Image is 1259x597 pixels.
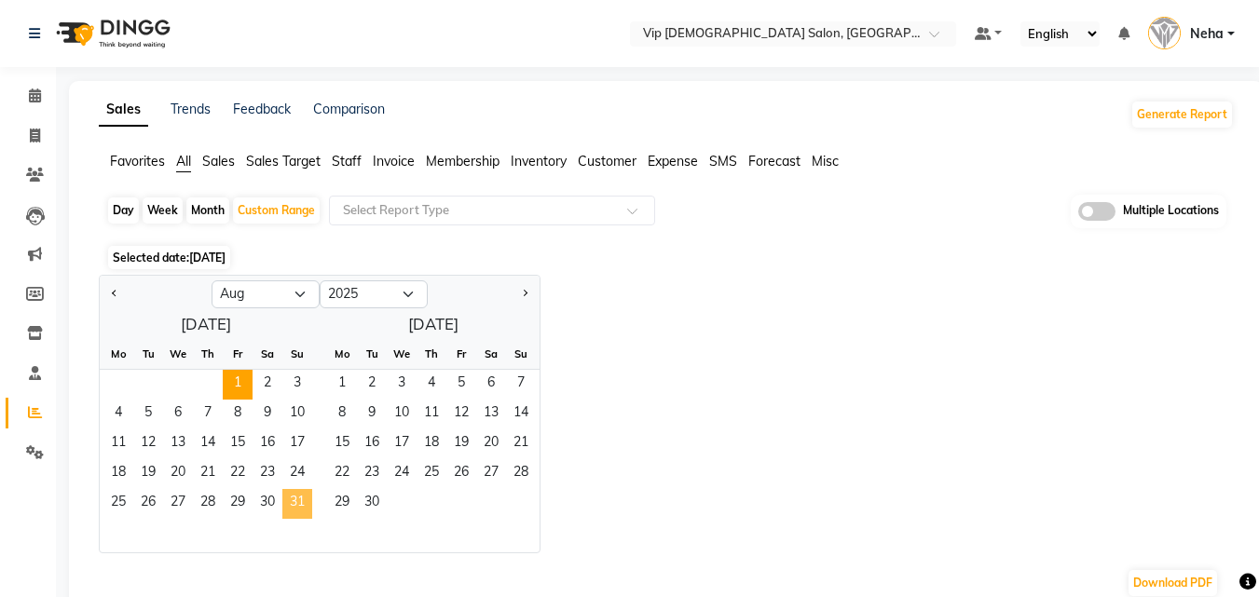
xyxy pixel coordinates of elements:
[176,153,191,170] span: All
[163,459,193,489] div: Wednesday, August 20, 2025
[446,400,476,429] span: 12
[253,459,282,489] div: Saturday, August 23, 2025
[387,339,417,369] div: We
[1123,202,1219,221] span: Multiple Locations
[223,370,253,400] span: 1
[282,370,312,400] span: 3
[223,400,253,429] span: 8
[446,370,476,400] span: 5
[506,459,536,489] div: Sunday, September 28, 2025
[320,280,428,308] select: Select year
[357,400,387,429] span: 9
[253,489,282,519] div: Saturday, August 30, 2025
[446,429,476,459] div: Friday, September 19, 2025
[476,400,506,429] div: Saturday, September 13, 2025
[506,339,536,369] div: Su
[223,459,253,489] div: Friday, August 22, 2025
[709,153,737,170] span: SMS
[133,459,163,489] div: Tuesday, August 19, 2025
[357,459,387,489] span: 23
[282,489,312,519] div: Sunday, August 31, 2025
[253,339,282,369] div: Sa
[103,429,133,459] span: 11
[282,489,312,519] span: 31
[223,429,253,459] div: Friday, August 15, 2025
[253,429,282,459] span: 16
[282,429,312,459] span: 17
[253,400,282,429] span: 9
[327,489,357,519] div: Monday, September 29, 2025
[193,429,223,459] div: Thursday, August 14, 2025
[253,370,282,400] span: 2
[133,339,163,369] div: Tu
[357,370,387,400] span: 2
[446,459,476,489] div: Friday, September 26, 2025
[517,279,532,309] button: Next month
[357,429,387,459] span: 16
[357,400,387,429] div: Tuesday, September 9, 2025
[103,339,133,369] div: Mo
[103,429,133,459] div: Monday, August 11, 2025
[357,459,387,489] div: Tuesday, September 23, 2025
[193,489,223,519] div: Thursday, August 28, 2025
[327,489,357,519] span: 29
[648,153,698,170] span: Expense
[163,429,193,459] span: 13
[476,459,506,489] span: 27
[387,459,417,489] div: Wednesday, September 24, 2025
[387,429,417,459] div: Wednesday, September 17, 2025
[253,489,282,519] span: 30
[327,370,357,400] span: 1
[223,429,253,459] span: 15
[253,400,282,429] div: Saturday, August 9, 2025
[253,429,282,459] div: Saturday, August 16, 2025
[212,280,320,308] select: Select month
[506,459,536,489] span: 28
[103,459,133,489] div: Monday, August 18, 2025
[446,400,476,429] div: Friday, September 12, 2025
[373,153,415,170] span: Invoice
[476,429,506,459] span: 20
[417,370,446,400] div: Thursday, September 4, 2025
[748,153,801,170] span: Forecast
[282,400,312,429] span: 10
[223,489,253,519] span: 29
[246,153,321,170] span: Sales Target
[417,429,446,459] span: 18
[107,279,122,309] button: Previous month
[417,459,446,489] div: Thursday, September 25, 2025
[103,459,133,489] span: 18
[578,153,636,170] span: Customer
[476,370,506,400] span: 6
[446,370,476,400] div: Friday, September 5, 2025
[282,459,312,489] div: Sunday, August 24, 2025
[233,101,291,117] a: Feedback
[476,370,506,400] div: Saturday, September 6, 2025
[387,370,417,400] div: Wednesday, September 3, 2025
[133,489,163,519] div: Tuesday, August 26, 2025
[417,400,446,429] div: Thursday, September 11, 2025
[387,400,417,429] span: 10
[417,370,446,400] span: 4
[223,489,253,519] div: Friday, August 29, 2025
[506,400,536,429] span: 14
[476,459,506,489] div: Saturday, September 27, 2025
[327,459,357,489] span: 22
[327,429,357,459] div: Monday, September 15, 2025
[186,197,229,224] div: Month
[253,459,282,489] span: 23
[511,153,567,170] span: Inventory
[133,429,163,459] div: Tuesday, August 12, 2025
[133,400,163,429] div: Tuesday, August 5, 2025
[506,429,536,459] span: 21
[253,370,282,400] div: Saturday, August 2, 2025
[193,400,223,429] span: 7
[417,429,446,459] div: Thursday, September 18, 2025
[143,197,183,224] div: Week
[108,246,230,269] span: Selected date:
[163,339,193,369] div: We
[506,429,536,459] div: Sunday, September 21, 2025
[476,339,506,369] div: Sa
[103,400,133,429] div: Monday, August 4, 2025
[133,429,163,459] span: 12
